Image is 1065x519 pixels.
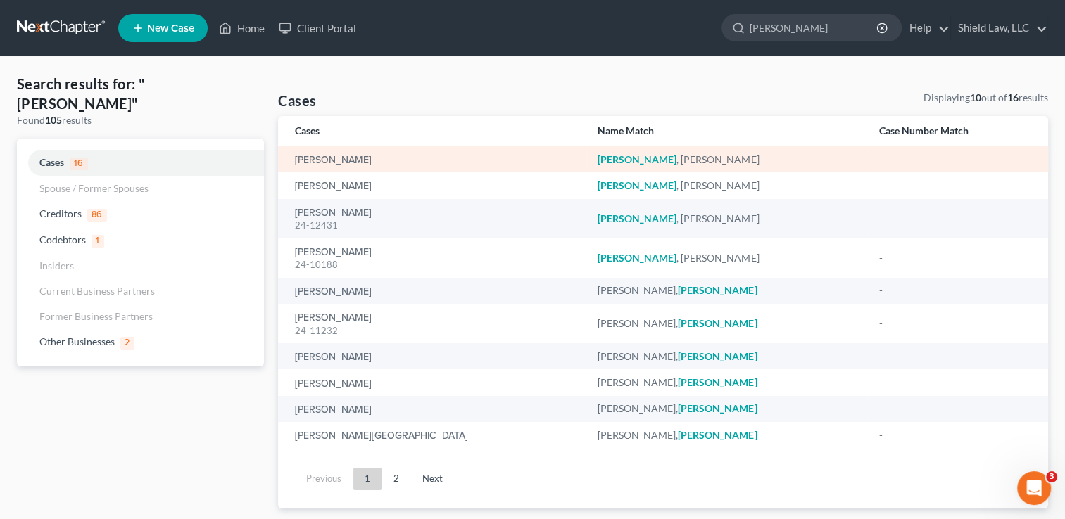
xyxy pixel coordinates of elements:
em: [PERSON_NAME] [598,153,676,165]
a: Cases16 [17,150,264,176]
strong: 16 [1007,91,1019,103]
div: Displaying out of results [924,91,1048,105]
em: [PERSON_NAME] [678,284,757,296]
span: Current Business Partners [39,285,155,297]
div: 24-10188 [295,258,575,271]
div: , [PERSON_NAME] [598,153,857,167]
a: Spouse / Former Spouses [17,176,264,201]
div: 24-12431 [295,219,575,232]
div: [PERSON_NAME], [598,376,857,390]
a: Home [212,15,272,41]
em: [PERSON_NAME] [678,317,757,329]
a: Shield Law, LLC [951,15,1047,41]
div: - [879,212,1031,226]
div: [PERSON_NAME], [598,428,857,442]
th: Cases [278,116,586,146]
em: [PERSON_NAME] [678,429,757,441]
a: Next [411,468,454,490]
strong: 10 [970,91,981,103]
a: Creditors86 [17,201,264,227]
span: Codebtors [39,233,86,245]
div: - [879,376,1031,390]
em: [PERSON_NAME] [678,376,757,388]
span: Former Business Partners [39,310,153,322]
div: - [879,316,1031,331]
div: , [PERSON_NAME] [598,251,857,265]
span: New Case [147,23,194,34]
a: Other Businesses2 [17,329,264,355]
span: Other Businesses [39,335,115,347]
span: 16 [70,158,88,170]
div: [PERSON_NAME], [598,316,857,331]
a: Former Business Partners [17,304,264,329]
th: Case Number Match [868,116,1048,146]
div: 24-11232 [295,324,575,338]
a: [PERSON_NAME] [295,287,372,297]
a: [PERSON_NAME] [295,208,372,218]
div: , [PERSON_NAME] [598,212,857,226]
span: 2 [120,337,134,350]
strong: 105 [45,114,62,126]
span: Spouse / Former Spouses [39,182,149,194]
div: [PERSON_NAME], [598,350,857,364]
div: - [879,179,1031,193]
em: [PERSON_NAME] [598,212,676,224]
span: 3 [1046,471,1057,482]
a: [PERSON_NAME][GEOGRAPHIC_DATA] [295,431,468,441]
a: [PERSON_NAME] [295,155,372,165]
span: Creditors [39,207,82,219]
em: [PERSON_NAME] [678,402,757,414]
a: Help [902,15,950,41]
div: - [879,153,1031,167]
div: - [879,402,1031,416]
h4: Search results for: "[PERSON_NAME]" [17,74,264,113]
iframe: Intercom live chat [1017,471,1051,505]
em: [PERSON_NAME] [678,350,757,362]
a: 2 [382,468,410,490]
em: [PERSON_NAME] [598,252,676,264]
div: - [879,283,1031,297]
a: [PERSON_NAME] [295,352,372,362]
div: [PERSON_NAME], [598,283,857,297]
a: Insiders [17,253,264,278]
div: [PERSON_NAME], [598,402,857,416]
input: Search by name... [750,15,878,41]
a: [PERSON_NAME] [295,379,372,389]
a: 1 [353,468,382,490]
div: - [879,350,1031,364]
h4: Cases [278,91,316,110]
a: [PERSON_NAME] [295,181,372,191]
th: Name Match [586,116,868,146]
span: 1 [92,235,104,248]
a: [PERSON_NAME] [295,405,372,415]
em: [PERSON_NAME] [598,179,676,191]
a: [PERSON_NAME] [295,313,372,323]
a: Client Portal [272,15,363,41]
span: 86 [87,209,107,222]
a: [PERSON_NAME] [295,248,372,257]
div: Found results [17,113,264,127]
span: Cases [39,156,64,168]
div: , [PERSON_NAME] [598,179,857,193]
div: - [879,251,1031,265]
span: Insiders [39,259,74,271]
div: - [879,428,1031,442]
a: Current Business Partners [17,278,264,304]
a: Codebtors1 [17,227,264,253]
